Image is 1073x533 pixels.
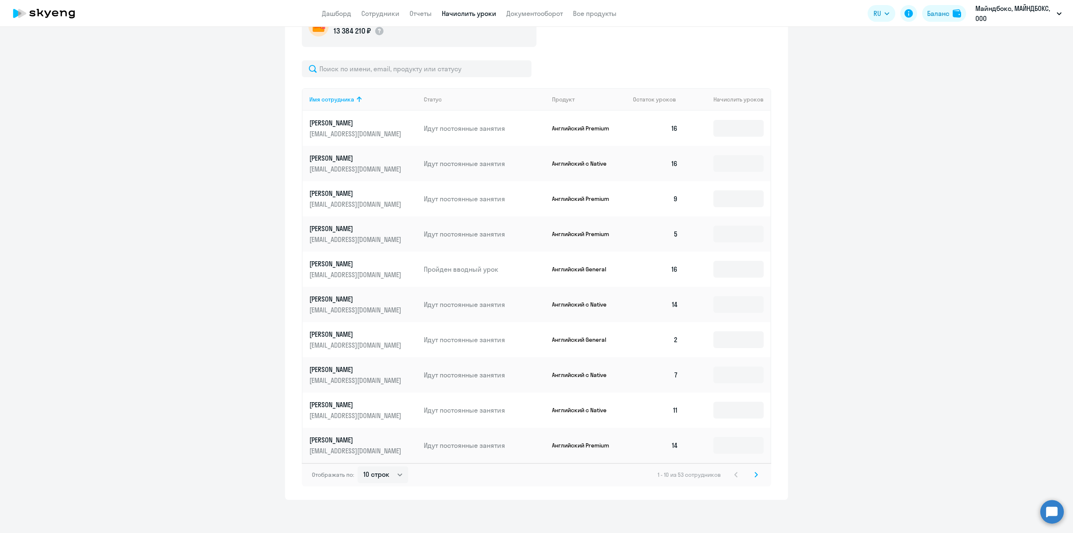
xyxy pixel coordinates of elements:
[552,96,575,103] div: Продукт
[309,200,403,209] p: [EMAIL_ADDRESS][DOMAIN_NAME]
[309,305,403,315] p: [EMAIL_ADDRESS][DOMAIN_NAME]
[309,118,417,138] a: [PERSON_NAME][EMAIL_ADDRESS][DOMAIN_NAME]
[953,9,961,18] img: balance
[309,153,417,174] a: [PERSON_NAME][EMAIL_ADDRESS][DOMAIN_NAME]
[424,124,545,133] p: Идут постоянные занятия
[573,9,617,18] a: Все продукты
[552,96,627,103] div: Продукт
[552,406,615,414] p: Английский с Native
[424,370,545,380] p: Идут постоянные занятия
[309,129,403,138] p: [EMAIL_ADDRESS][DOMAIN_NAME]
[424,194,545,203] p: Идут постоянные занятия
[309,294,417,315] a: [PERSON_NAME][EMAIL_ADDRESS][DOMAIN_NAME]
[552,371,615,379] p: Английский с Native
[312,471,354,478] span: Отображать по:
[309,96,417,103] div: Имя сотрудника
[927,8,949,18] div: Баланс
[424,96,442,103] div: Статус
[626,428,685,463] td: 14
[626,393,685,428] td: 11
[309,270,403,279] p: [EMAIL_ADDRESS][DOMAIN_NAME]
[309,118,403,127] p: [PERSON_NAME]
[309,341,403,350] p: [EMAIL_ADDRESS][DOMAIN_NAME]
[309,365,417,385] a: [PERSON_NAME][EMAIL_ADDRESS][DOMAIN_NAME]
[309,411,403,420] p: [EMAIL_ADDRESS][DOMAIN_NAME]
[626,111,685,146] td: 16
[309,224,417,244] a: [PERSON_NAME][EMAIL_ADDRESS][DOMAIN_NAME]
[309,400,403,409] p: [PERSON_NAME]
[424,335,545,344] p: Идут постоянные занятия
[626,322,685,357] td: 2
[552,195,615,203] p: Английский Premium
[309,224,403,233] p: [PERSON_NAME]
[309,153,403,163] p: [PERSON_NAME]
[309,446,403,455] p: [EMAIL_ADDRESS][DOMAIN_NAME]
[552,442,615,449] p: Английский Premium
[626,146,685,181] td: 16
[626,216,685,252] td: 5
[552,265,615,273] p: Английский General
[309,435,417,455] a: [PERSON_NAME][EMAIL_ADDRESS][DOMAIN_NAME]
[626,287,685,322] td: 14
[309,235,403,244] p: [EMAIL_ADDRESS][DOMAIN_NAME]
[658,471,721,478] span: 1 - 10 из 53 сотрудников
[626,181,685,216] td: 9
[922,5,966,22] button: Балансbalance
[309,365,403,374] p: [PERSON_NAME]
[552,125,615,132] p: Английский Premium
[424,300,545,309] p: Идут постоянные занятия
[633,96,676,103] span: Остаток уроков
[309,376,403,385] p: [EMAIL_ADDRESS][DOMAIN_NAME]
[302,60,531,77] input: Поиск по имени, email, продукту или статусу
[309,330,403,339] p: [PERSON_NAME]
[309,400,417,420] a: [PERSON_NAME][EMAIL_ADDRESS][DOMAIN_NAME]
[626,357,685,393] td: 7
[552,160,615,167] p: Английский с Native
[309,189,403,198] p: [PERSON_NAME]
[309,330,417,350] a: [PERSON_NAME][EMAIL_ADDRESS][DOMAIN_NAME]
[873,8,881,18] span: RU
[424,406,545,415] p: Идут постоянные занятия
[424,159,545,168] p: Идут постоянные занятия
[309,294,403,304] p: [PERSON_NAME]
[309,96,354,103] div: Имя сотрудника
[633,96,685,103] div: Остаток уроков
[334,26,371,36] p: 13 384 210 ₽
[309,435,403,445] p: [PERSON_NAME]
[868,5,895,22] button: RU
[971,3,1066,23] button: Майндбокс, МАЙНДБОКС, ООО
[424,96,545,103] div: Статус
[685,88,770,111] th: Начислить уроков
[424,229,545,239] p: Идут постоянные занятия
[975,3,1053,23] p: Майндбокс, МАЙНДБОКС, ООО
[626,252,685,287] td: 16
[309,259,417,279] a: [PERSON_NAME][EMAIL_ADDRESS][DOMAIN_NAME]
[552,336,615,343] p: Английский General
[552,230,615,238] p: Английский Premium
[552,301,615,308] p: Английский с Native
[309,189,417,209] a: [PERSON_NAME][EMAIL_ADDRESS][DOMAIN_NAME]
[506,9,563,18] a: Документооборот
[424,265,545,274] p: Пройден вводный урок
[442,9,496,18] a: Начислить уроки
[424,441,545,450] p: Идут постоянные занятия
[410,9,432,18] a: Отчеты
[322,9,351,18] a: Дашборд
[309,259,403,268] p: [PERSON_NAME]
[361,9,399,18] a: Сотрудники
[309,164,403,174] p: [EMAIL_ADDRESS][DOMAIN_NAME]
